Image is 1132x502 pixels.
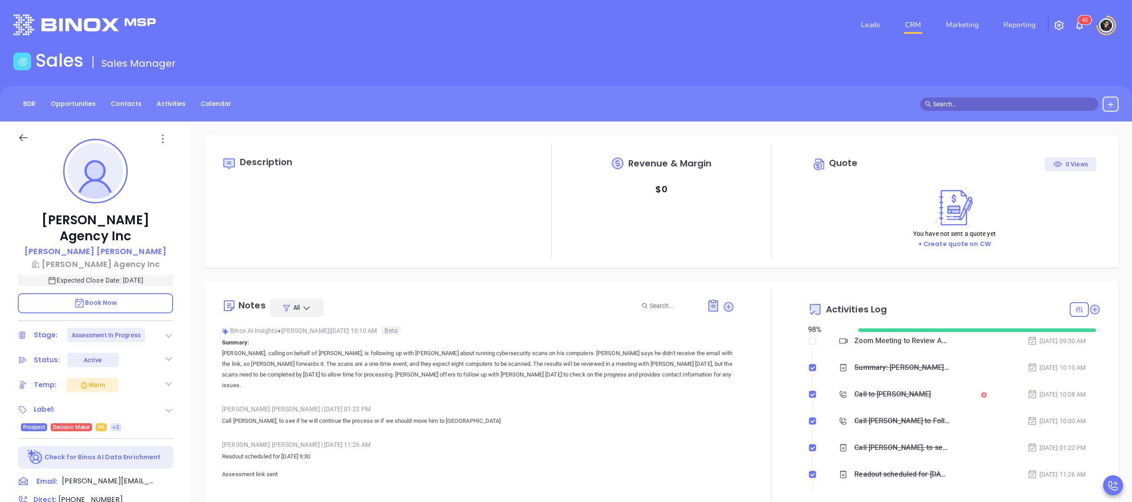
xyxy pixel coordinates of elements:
[321,405,323,413] span: |
[321,441,323,448] span: |
[222,402,735,416] div: [PERSON_NAME] [PERSON_NAME] [DATE] 01:22 PM
[239,301,266,310] div: Notes
[101,57,176,70] span: Sales Manager
[1027,443,1086,453] div: [DATE] 01:22 PM
[650,301,697,311] input: Search...
[18,97,41,111] a: BDR
[13,14,156,35] img: logo
[1082,17,1085,23] span: 4
[1054,20,1064,31] img: iconSetting
[62,476,155,486] span: [PERSON_NAME][EMAIL_ADDRESS][DOMAIN_NAME]
[84,353,102,367] div: Active
[918,239,991,248] a: + Create quote on CW
[1074,20,1085,31] img: iconNotification
[45,97,101,111] a: Opportunities
[1027,416,1086,426] div: [DATE] 10:00 AM
[222,328,229,335] img: svg%3e
[829,157,858,169] span: Quote
[222,324,735,337] div: Binox AI Insights [PERSON_NAME] | [DATE] 10:10 AM
[222,469,735,480] p: Assessment link sent
[1000,16,1039,34] a: Reporting
[18,258,173,270] a: [PERSON_NAME] Agency Inc
[24,245,166,257] p: [PERSON_NAME] [PERSON_NAME]
[857,16,884,34] a: Leads
[1027,363,1086,372] div: [DATE] 10:10 AM
[240,156,292,168] span: Description
[151,97,191,111] a: Activities
[222,451,735,462] p: Readout scheduled for [DATE] 9:30
[902,16,925,34] a: CRM
[44,453,161,462] p: Check for Binox AI Data Enrichment
[195,97,237,111] a: Calendar
[808,324,848,335] div: 98 %
[34,378,57,392] div: Temp:
[854,388,931,401] div: Call to [PERSON_NAME]
[34,403,55,416] div: Label:
[34,328,58,342] div: Stage:
[826,305,887,314] span: Activities Log
[381,326,400,335] span: Beta
[628,159,712,168] span: Revenue & Margin
[68,143,123,199] img: profile-user
[72,328,141,342] div: Assessment In Progress
[813,157,827,171] img: Circle dollar
[74,298,117,307] span: Book Now
[925,101,931,107] span: search
[98,422,105,432] span: PA
[1053,157,1088,171] div: 0 Views
[113,422,119,432] span: +2
[1099,18,1113,32] img: user
[854,468,950,481] div: Readout scheduled for [DATE] at 9:30Assessment link sent
[915,239,994,249] button: + Create quote on CW
[53,422,90,432] span: Decision Maker
[655,181,667,197] p: $ 0
[293,303,300,312] span: All
[1027,336,1086,346] div: [DATE] 09:30 AM
[222,348,735,391] p: [PERSON_NAME], calling on behalf of [PERSON_NAME], is following up with [PERSON_NAME] about runni...
[1027,389,1086,399] div: [DATE] 10:08 AM
[18,212,173,244] p: [PERSON_NAME] Agency Inc
[80,380,105,390] div: Warm
[854,441,950,454] div: Call [PERSON_NAME], to see if he will continue the process or if we should move him to [GEOGRAPHI...
[28,449,43,465] img: Ai-Enrich-DaqCidB-.svg
[854,414,950,428] div: Call [PERSON_NAME] to Follow up on Assessment - [PERSON_NAME]
[854,361,950,374] div: Summary: [PERSON_NAME], calling on behalf of [PERSON_NAME], is following up with [PERSON_NAME] ab...
[105,97,147,111] a: Contacts
[222,416,735,426] p: Call [PERSON_NAME], to see if he will continue the process or if we should move him to [GEOGRAPHI...
[1027,470,1086,479] div: [DATE] 11:26 AM
[913,229,996,239] p: You have not sent a quote yet
[930,186,978,229] img: Create on CWSell
[1078,16,1092,24] sup: 40
[34,353,60,367] div: Status:
[222,438,735,451] div: [PERSON_NAME] [PERSON_NAME] [DATE] 11:26 AM
[277,327,281,334] span: ●
[36,50,84,71] h1: Sales
[23,422,45,432] span: Prospect
[942,16,982,34] a: Marketing
[854,334,950,348] div: Zoom Meeting to Review Assessment - [PERSON_NAME]
[18,275,173,286] p: Expected Close Date: [DATE]
[36,476,57,487] span: Email:
[222,339,249,346] b: Summary:
[24,245,166,258] a: [PERSON_NAME] [PERSON_NAME]
[933,99,1093,109] input: Search…
[1085,17,1088,23] span: 0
